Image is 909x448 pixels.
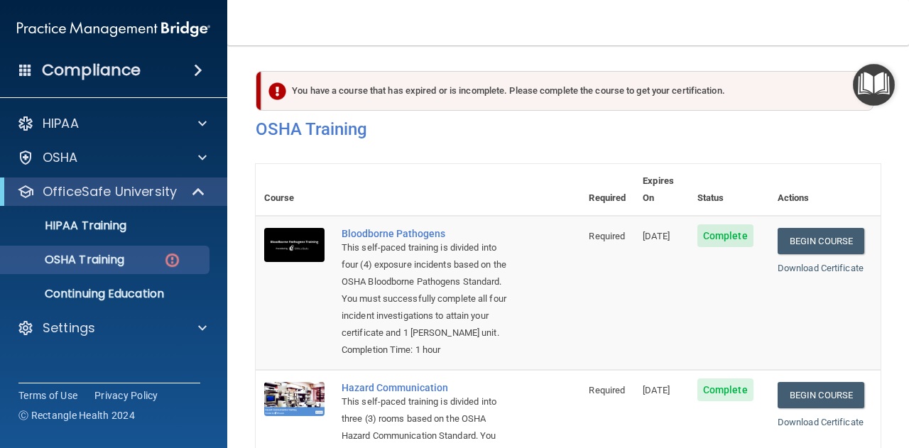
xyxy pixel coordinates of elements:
[9,253,124,267] p: OSHA Training
[17,149,207,166] a: OSHA
[261,71,873,111] div: You have a course that has expired or is incomplete. Please complete the course to get your certi...
[778,263,864,273] a: Download Certificate
[697,378,753,401] span: Complete
[580,164,634,216] th: Required
[18,408,135,422] span: Ⓒ Rectangle Health 2024
[256,164,333,216] th: Course
[769,164,881,216] th: Actions
[778,382,864,408] a: Begin Course
[9,287,203,301] p: Continuing Education
[17,319,207,337] a: Settings
[589,385,625,395] span: Required
[853,64,895,106] button: Open Resource Center
[778,228,864,254] a: Begin Course
[697,224,753,247] span: Complete
[18,388,77,403] a: Terms of Use
[643,231,670,241] span: [DATE]
[43,149,78,166] p: OSHA
[643,385,670,395] span: [DATE]
[342,228,509,239] a: Bloodborne Pathogens
[43,115,79,132] p: HIPAA
[42,60,141,80] h4: Compliance
[589,231,625,241] span: Required
[17,115,207,132] a: HIPAA
[17,183,206,200] a: OfficeSafe University
[43,319,95,337] p: Settings
[94,388,158,403] a: Privacy Policy
[342,382,509,393] a: Hazard Communication
[163,251,181,269] img: danger-circle.6113f641.png
[689,164,769,216] th: Status
[778,417,864,427] a: Download Certificate
[634,164,689,216] th: Expires On
[256,119,881,139] h4: OSHA Training
[342,342,509,359] div: Completion Time: 1 hour
[17,15,210,43] img: PMB logo
[342,239,509,342] div: This self-paced training is divided into four (4) exposure incidents based on the OSHA Bloodborne...
[268,82,286,100] img: exclamation-circle-solid-danger.72ef9ffc.png
[43,183,177,200] p: OfficeSafe University
[9,219,126,233] p: HIPAA Training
